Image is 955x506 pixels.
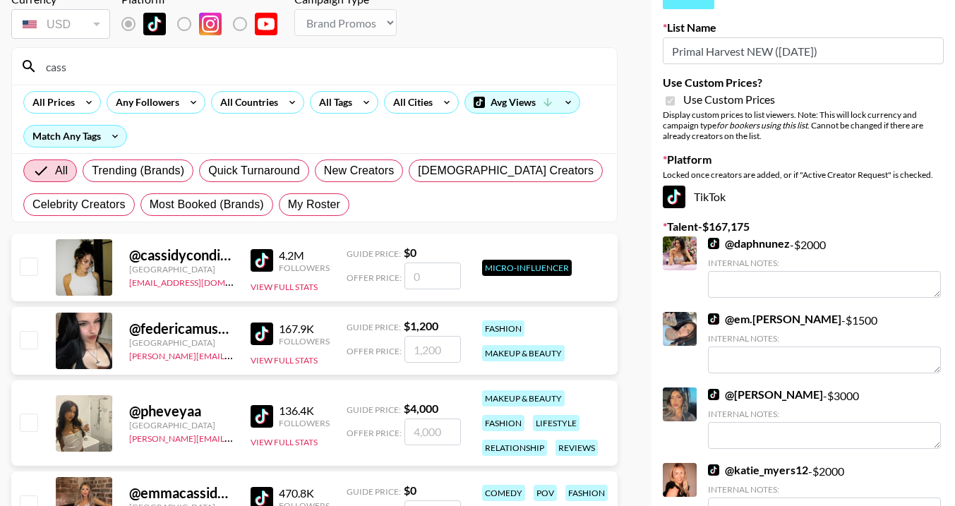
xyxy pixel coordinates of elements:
button: View Full Stats [251,437,318,447]
div: Micro-Influencer [482,260,572,276]
strong: $ 1,200 [404,319,438,332]
div: Avg Views [465,92,579,113]
a: @daphnunez [708,236,790,251]
span: My Roster [288,196,340,213]
div: 136.4K [279,404,330,418]
span: Offer Price: [347,272,402,283]
img: TikTok [251,323,273,345]
a: [EMAIL_ADDRESS][DOMAIN_NAME] [129,275,271,288]
div: Currency is locked to USD [11,6,110,42]
div: Followers [279,263,330,273]
input: 1,200 [404,336,461,363]
div: fashion [565,485,608,501]
strong: $ 0 [404,246,416,259]
div: @ emmacassidy.x [129,484,234,502]
div: relationship [482,440,547,456]
div: All Tags [311,92,355,113]
button: View Full Stats [251,282,318,292]
input: 0 [404,263,461,289]
div: pov [534,485,557,501]
div: Internal Notes: [708,409,941,419]
span: Use Custom Prices [683,92,775,107]
div: @ federicamuscass [129,320,234,337]
div: - $ 2000 [708,236,941,298]
img: TikTok [708,464,719,476]
button: View Full Stats [251,355,318,366]
span: Guide Price: [347,404,401,415]
a: @[PERSON_NAME] [708,387,823,402]
span: Offer Price: [347,346,402,356]
img: Instagram [199,13,222,35]
div: List locked to TikTok. [121,9,289,39]
div: Any Followers [107,92,182,113]
img: TikTok [251,249,273,272]
a: @em.[PERSON_NAME] [708,312,841,326]
div: TikTok [663,186,944,208]
div: makeup & beauty [482,390,565,406]
em: for bookers using this list [716,120,807,131]
img: TikTok [708,389,719,400]
div: Followers [279,418,330,428]
div: @ pheveyaa [129,402,234,420]
div: fashion [482,320,524,337]
img: TikTok [143,13,166,35]
strong: $ 4,000 [404,402,438,415]
div: All Cities [385,92,436,113]
div: lifestyle [533,415,579,431]
span: New Creators [324,162,395,179]
div: [GEOGRAPHIC_DATA] [129,264,234,275]
div: Followers [279,336,330,347]
span: All [55,162,68,179]
div: 167.9K [279,322,330,336]
div: - $ 3000 [708,387,941,449]
div: [GEOGRAPHIC_DATA] [129,337,234,348]
span: Guide Price: [347,486,401,497]
span: Quick Turnaround [208,162,300,179]
img: TikTok [708,313,719,325]
div: Internal Notes: [708,258,941,268]
img: TikTok [251,405,273,428]
span: Offer Price: [347,428,402,438]
div: 4.2M [279,248,330,263]
div: makeup & beauty [482,345,565,361]
div: @ cassidycondiee [129,246,234,264]
img: TikTok [708,238,719,249]
span: Celebrity Creators [32,196,126,213]
div: - $ 1500 [708,312,941,373]
div: [GEOGRAPHIC_DATA] [129,420,234,430]
div: Match Any Tags [24,126,126,147]
span: [DEMOGRAPHIC_DATA] Creators [418,162,594,179]
a: @katie_myers12 [708,463,808,477]
div: Internal Notes: [708,333,941,344]
div: All Countries [212,92,281,113]
label: List Name [663,20,944,35]
strong: $ 0 [404,483,416,497]
input: Search by User Name [37,55,608,78]
img: TikTok [663,186,685,208]
input: 4,000 [404,418,461,445]
div: reviews [555,440,598,456]
span: Most Booked (Brands) [150,196,264,213]
span: Trending (Brands) [92,162,184,179]
span: Guide Price: [347,248,401,259]
label: Platform [663,152,944,167]
img: YouTube [255,13,277,35]
label: Use Custom Prices? [663,76,944,90]
div: 470.8K [279,486,330,500]
label: Talent - $ 167,175 [663,219,944,234]
a: [PERSON_NAME][EMAIL_ADDRESS][PERSON_NAME][PERSON_NAME][DOMAIN_NAME] [129,348,472,361]
span: Guide Price: [347,322,401,332]
div: All Prices [24,92,78,113]
div: USD [14,12,107,37]
div: comedy [482,485,525,501]
a: [PERSON_NAME][EMAIL_ADDRESS][DOMAIN_NAME] [129,430,338,444]
div: Locked once creators are added, or if "Active Creator Request" is checked. [663,169,944,180]
div: Internal Notes: [708,484,941,495]
div: Display custom prices to list viewers. Note: This will lock currency and campaign type . Cannot b... [663,109,944,141]
div: fashion [482,415,524,431]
